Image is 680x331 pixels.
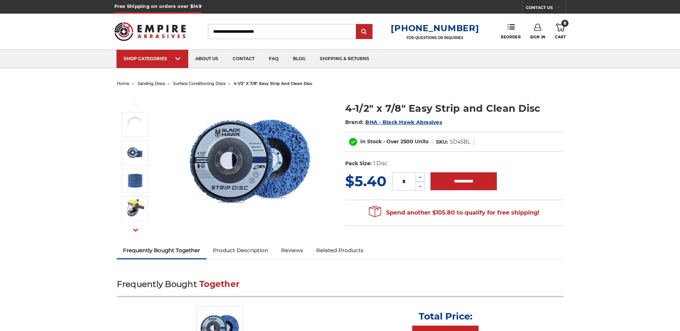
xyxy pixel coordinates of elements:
span: Sign In [530,35,546,39]
a: [PHONE_NUMBER] [391,23,479,33]
a: blog [286,50,313,68]
span: 4-1/2" x 7/8" easy strip and clean disc [234,81,313,86]
span: - Over [383,138,399,145]
a: BHA - Black Hawk Abrasives [365,119,442,125]
a: Related Products [310,243,370,258]
h1: 4-1/2" x 7/8" Easy Strip and Clean Disc [345,101,564,115]
a: Reorder [501,24,520,39]
a: faq [262,50,286,68]
img: 4-1/2" x 7/8" Easy Strip and Clean Disc [178,94,322,227]
dt: SKU: [436,138,448,146]
p: FOR QUESTIONS OR INQUIRIES [391,35,479,40]
button: Previous [127,97,144,112]
span: Together [199,279,239,289]
span: 8 [561,20,569,27]
button: Next [127,222,144,238]
span: In Stock [360,138,382,145]
span: Brand: [345,119,364,125]
a: surface conditioning discs [173,81,225,86]
a: contact [225,50,262,68]
a: Product Description [206,243,275,258]
div: SHOP CATEGORIES [124,56,181,61]
dd: SD45BL [450,138,470,146]
span: Spend another $105.80 to qualify for free shipping! [369,209,539,216]
a: sanding discs [138,81,165,86]
img: 4-1/2" x 7/8" Easy Strip and Clean Disc [126,172,144,189]
img: 4-1/2" x 7/8" Easy Strip and Clean Disc [126,200,144,217]
input: Submit [357,25,371,39]
img: 4-1/2" x 7/8" Easy Strip and Clean Disc [126,116,144,134]
a: Frequently Bought Together [117,243,207,258]
span: $5.40 [345,172,386,190]
img: Empire Abrasives [114,18,186,45]
span: Reorder [501,35,520,39]
a: home [117,81,129,86]
img: 4-1/2" x 7/8" Easy Strip and Clean Disc [126,144,144,161]
p: Total Price: [419,311,472,322]
span: Cart [555,35,566,39]
span: Frequently Bought [117,279,197,289]
a: shipping & returns [313,50,376,68]
span: 2500 [400,138,413,145]
span: Units [415,138,428,145]
a: CONTACT US [526,4,566,14]
a: Reviews [275,243,310,258]
dt: Pack Size: [345,160,372,167]
a: about us [188,50,225,68]
dd: 1 Disc [373,160,387,167]
a: 8 Cart [555,24,566,39]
